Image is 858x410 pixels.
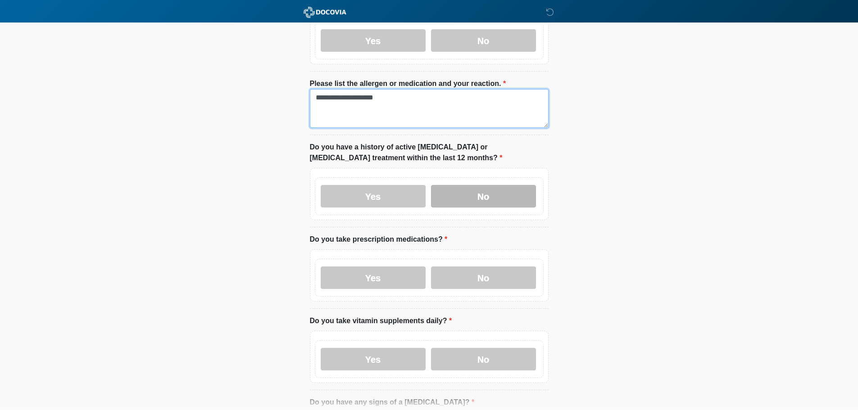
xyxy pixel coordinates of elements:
[321,266,426,289] label: Yes
[431,266,536,289] label: No
[431,29,536,52] label: No
[321,185,426,207] label: Yes
[310,78,506,89] label: Please list the allergen or medication and your reaction.
[310,234,448,245] label: Do you take prescription medications?
[321,348,426,370] label: Yes
[431,348,536,370] label: No
[310,315,452,326] label: Do you take vitamin supplements daily?
[310,397,475,408] label: Do you have any signs of a [MEDICAL_DATA]?
[431,185,536,207] label: No
[310,142,549,163] label: Do you have a history of active [MEDICAL_DATA] or [MEDICAL_DATA] treatment within the last 12 mon...
[301,7,349,18] img: ABC Med Spa- GFEase Logo
[321,29,426,52] label: Yes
